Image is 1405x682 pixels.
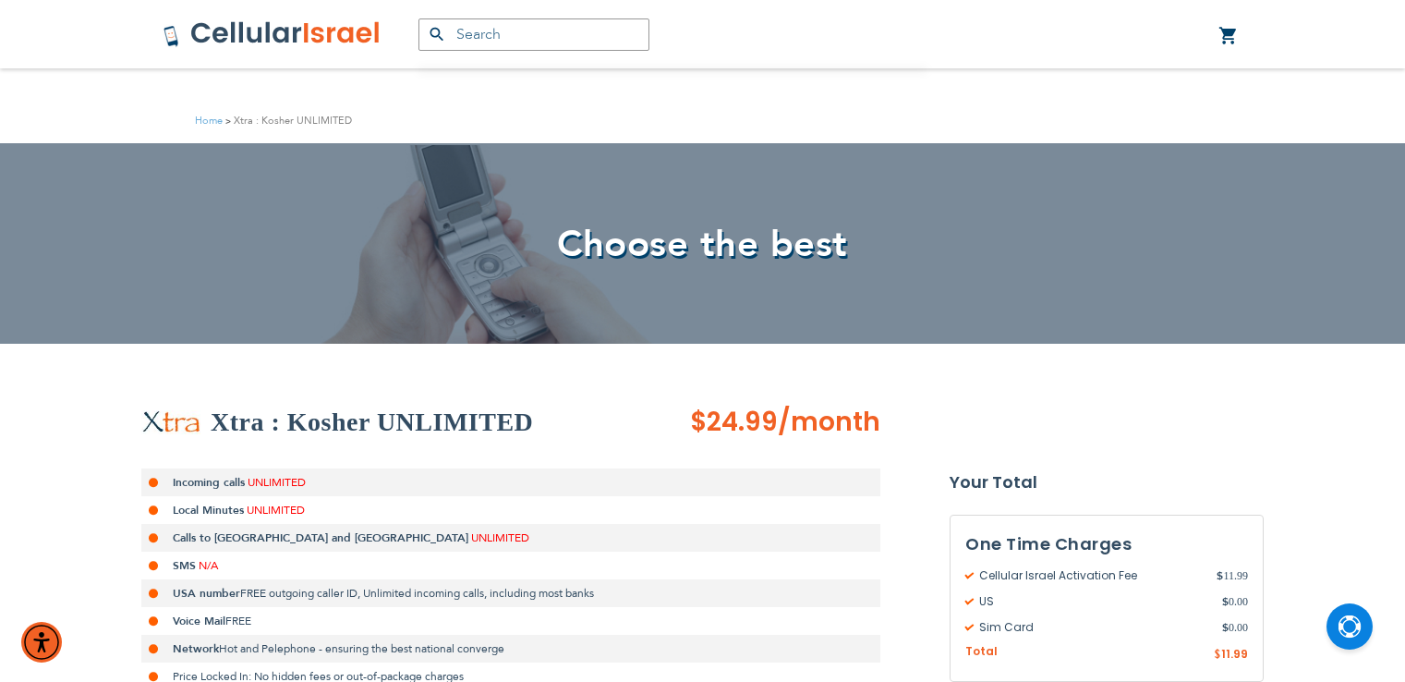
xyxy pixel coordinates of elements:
strong: SMS [173,558,196,573]
span: $ [1217,567,1223,584]
div: Accessibility Menu [21,622,62,663]
strong: Network [173,641,219,656]
li: Xtra : Kosher UNLIMITED [223,112,352,129]
span: /month [778,404,880,441]
strong: USA number [173,586,240,601]
span: FREE outgoing caller ID, Unlimited incoming calls, including most banks [240,586,594,601]
span: 0.00 [1222,593,1248,610]
span: FREE [225,614,251,628]
h3: One Time Charges [965,530,1248,558]
strong: Your Total [950,469,1264,496]
span: UNLIMITED [248,475,306,490]
span: $ [1222,619,1229,636]
span: $ [1214,647,1221,664]
span: UNLIMITED [247,503,305,518]
h2: Xtra : Kosher UNLIMITED [211,404,533,441]
span: 0.00 [1222,619,1248,636]
span: UNLIMITED [471,530,529,545]
strong: Voice Mail [173,614,225,628]
strong: Incoming calls [173,475,245,490]
a: Home [195,114,223,128]
span: Hot and Pelephone - ensuring the best national converge [219,641,504,656]
span: 11.99 [1221,646,1248,662]
span: 11.99 [1217,567,1248,584]
span: $ [1222,593,1229,610]
strong: Local Minutes [173,503,244,518]
strong: Calls to [GEOGRAPHIC_DATA] and [GEOGRAPHIC_DATA] [173,530,468,545]
span: US [965,593,1222,610]
span: Total [965,643,998,661]
span: Choose the best [557,219,848,270]
input: Search [418,18,649,51]
span: Cellular Israel Activation Fee [965,567,1217,584]
img: Xtra : Kosher UNLIMITED [141,410,201,434]
span: $24.99 [690,404,778,440]
span: Sim Card [965,619,1222,636]
span: N/A [199,558,218,573]
img: Cellular Israel [163,20,382,48]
